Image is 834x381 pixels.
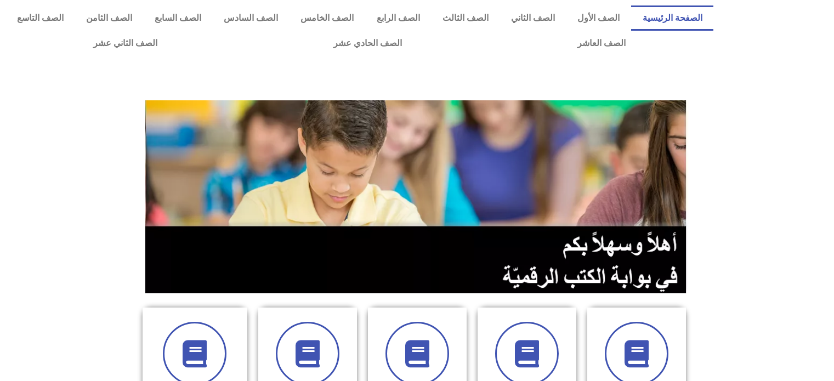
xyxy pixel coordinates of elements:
a: الصف الرابع [365,5,431,31]
a: الصف الثالث [431,5,500,31]
a: الصف الثامن [75,5,143,31]
a: الصف التاسع [5,5,75,31]
a: الصفحة الرئيسية [631,5,713,31]
a: الصف الأول [566,5,631,31]
a: الصف السادس [213,5,290,31]
a: الصف الثاني [500,5,566,31]
a: الصف السابع [143,5,212,31]
a: الصف الثاني عشر [5,31,245,56]
a: الصف الخامس [290,5,365,31]
a: الصف العاشر [490,31,713,56]
a: الصف الحادي عشر [245,31,489,56]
